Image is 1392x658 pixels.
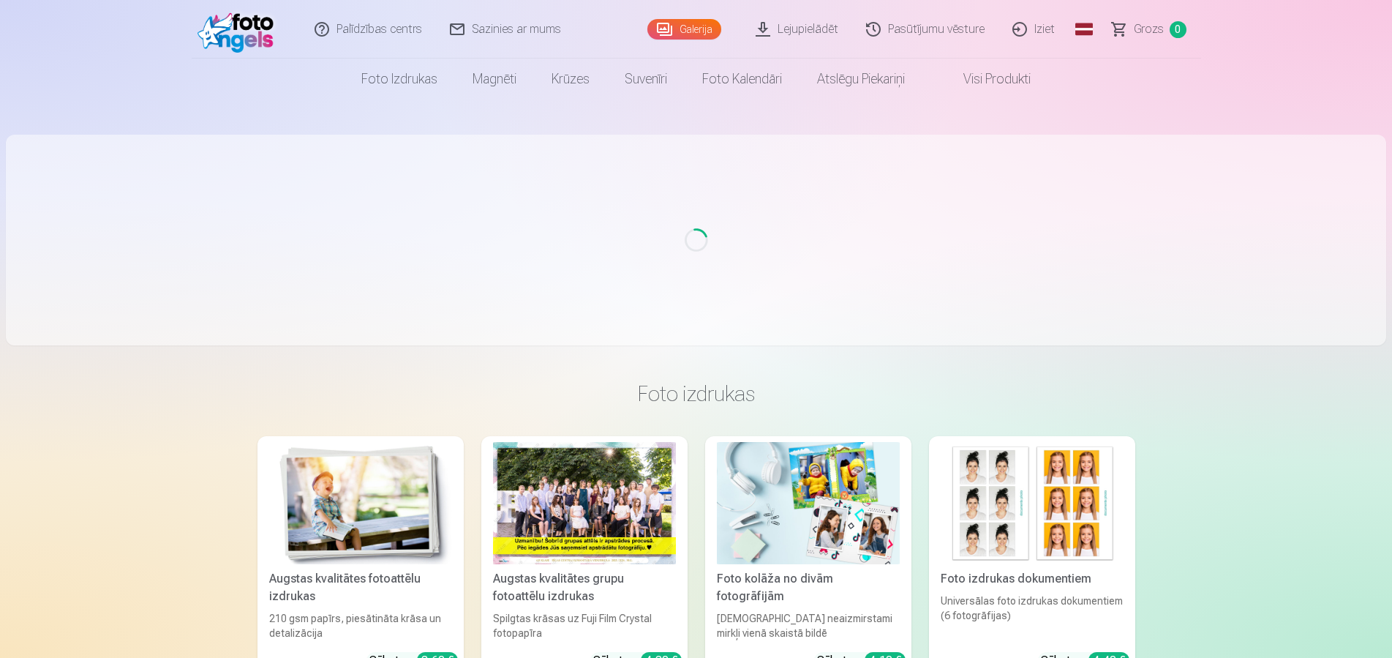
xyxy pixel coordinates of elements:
div: Augstas kvalitātes fotoattēlu izdrukas [263,570,458,605]
a: Atslēgu piekariņi [800,59,922,100]
a: Magnēti [455,59,534,100]
img: Foto kolāža no divām fotogrāfijām [717,442,900,564]
a: Foto izdrukas [344,59,455,100]
div: Foto kolāža no divām fotogrāfijām [711,570,906,605]
img: Augstas kvalitātes fotoattēlu izdrukas [269,442,452,564]
a: Foto kalendāri [685,59,800,100]
div: Foto izdrukas dokumentiem [935,570,1129,588]
div: Universālas foto izdrukas dokumentiem (6 fotogrāfijas) [935,594,1129,640]
a: Visi produkti [922,59,1048,100]
span: 0 [1170,21,1186,38]
img: /fa1 [197,6,282,53]
img: Foto izdrukas dokumentiem [941,442,1124,564]
a: Galerija [647,19,721,40]
div: 210 gsm papīrs, piesātināta krāsa un detalizācija [263,611,458,640]
span: Grozs [1134,20,1164,38]
div: Augstas kvalitātes grupu fotoattēlu izdrukas [487,570,682,605]
div: Spilgtas krāsas uz Fuji Film Crystal fotopapīra [487,611,682,640]
a: Suvenīri [607,59,685,100]
a: Krūzes [534,59,607,100]
h3: Foto izdrukas [269,381,1124,407]
div: [DEMOGRAPHIC_DATA] neaizmirstami mirkļi vienā skaistā bildē [711,611,906,640]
